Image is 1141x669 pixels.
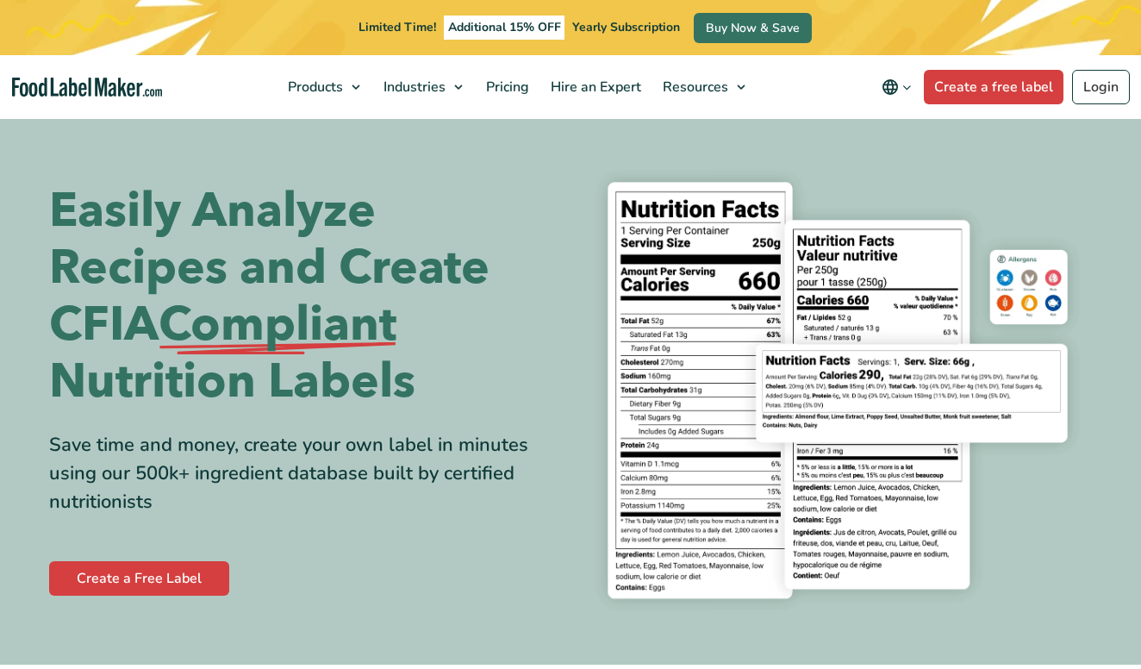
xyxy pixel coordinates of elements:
a: Products [277,55,369,119]
h1: Easily Analyze Recipes and Create CFIA Nutrition Labels [49,183,558,410]
a: Food Label Maker homepage [12,78,162,97]
span: Limited Time! [359,19,436,35]
span: Additional 15% OFF [444,16,565,40]
span: Industries [378,78,447,97]
a: Pricing [476,55,536,119]
a: Create a Free Label [49,561,229,596]
a: Buy Now & Save [694,13,812,43]
span: Compliant [159,297,396,353]
span: Resources [658,78,730,97]
span: Products [283,78,345,97]
span: Hire an Expert [546,78,643,97]
span: Yearly Subscription [572,19,680,35]
a: Login [1072,70,1130,104]
button: Change language [870,70,924,104]
span: Pricing [481,78,531,97]
div: Save time and money, create your own label in minutes using our 500k+ ingredient database built b... [49,431,558,516]
a: Resources [652,55,754,119]
a: Create a free label [924,70,1063,104]
a: Industries [373,55,471,119]
a: Hire an Expert [540,55,648,119]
